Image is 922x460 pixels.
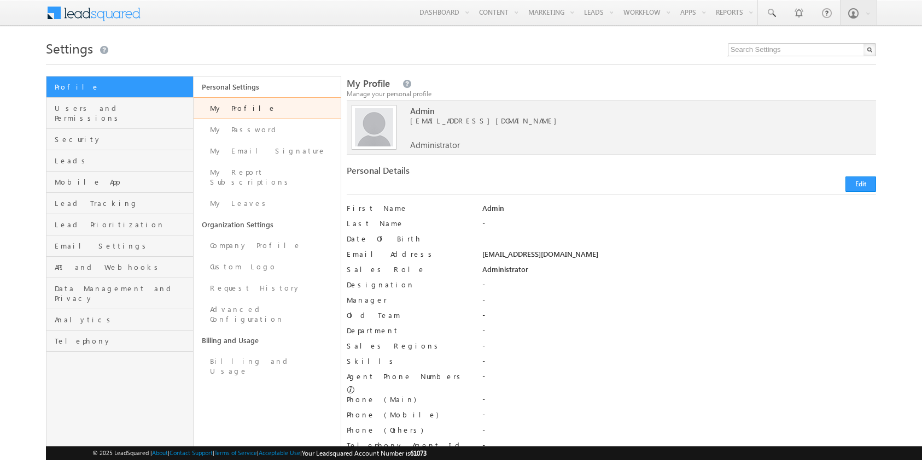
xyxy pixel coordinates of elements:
[482,394,876,410] div: -
[347,89,876,99] div: Manage your personal profile
[194,162,341,193] a: My Report Subscriptions
[46,214,193,235] a: Lead Prioritization
[55,103,190,123] span: Users and Permissions
[46,129,193,150] a: Security
[194,330,341,351] a: Billing and Usage
[728,43,876,56] input: Search Settings
[170,449,213,456] a: Contact Support
[55,220,190,229] span: Lead Prioritization
[482,310,876,326] div: -
[482,410,876,425] div: -
[194,119,341,140] a: My Password
[347,203,469,213] label: First Name
[482,440,876,456] div: -
[482,264,876,280] div: Administrator
[482,295,876,310] div: -
[845,176,876,192] button: Edit
[482,203,876,219] div: Admin
[46,76,193,98] a: Profile
[92,448,427,458] span: © 2025 LeadSquared | | | | |
[194,299,341,330] a: Advanced Configuration
[482,341,876,356] div: -
[194,140,341,162] a: My Email Signature
[55,198,190,208] span: Lead Tracking
[214,449,257,456] a: Terms of Service
[347,425,469,435] label: Phone (Others)
[55,156,190,166] span: Leads
[302,449,427,457] span: Your Leadsquared Account Number is
[46,331,193,352] a: Telephony
[347,326,469,335] label: Department
[347,166,604,181] div: Personal Details
[55,134,190,144] span: Security
[46,309,193,331] a: Analytics
[55,177,190,187] span: Mobile App
[55,315,190,325] span: Analytics
[347,295,469,305] label: Manager
[55,262,190,272] span: API and Webhooks
[55,284,190,303] span: Data Management and Privacy
[347,371,464,381] label: Agent Phone Numbers
[410,106,833,116] span: Admin
[46,98,193,129] a: Users and Permissions
[55,241,190,251] span: Email Settings
[482,356,876,371] div: -
[152,449,168,456] a: About
[482,280,876,295] div: -
[482,219,876,234] div: -
[194,278,341,299] a: Request History
[46,150,193,172] a: Leads
[347,394,469,404] label: Phone (Main)
[347,310,469,320] label: Old Team
[347,280,469,290] label: Designation
[194,214,341,235] a: Organization Settings
[259,449,300,456] a: Acceptable Use
[347,264,469,274] label: Sales Role
[347,77,390,90] span: My Profile
[194,256,341,278] a: Custom Logo
[194,97,341,119] a: My Profile
[194,193,341,214] a: My Leaves
[347,341,469,351] label: Sales Regions
[482,371,876,387] div: -
[410,116,833,126] span: [EMAIL_ADDRESS][DOMAIN_NAME]
[46,235,193,257] a: Email Settings
[55,82,190,92] span: Profile
[482,425,876,440] div: -
[194,235,341,256] a: Company Profile
[482,249,876,264] div: [EMAIL_ADDRESS][DOMAIN_NAME]
[194,76,341,97] a: Personal Settings
[347,440,469,450] label: Telephony Agent Id
[482,326,876,341] div: -
[46,257,193,278] a: API and Webhooks
[410,140,460,150] span: Administrator
[194,351,341,382] a: Billing and Usage
[46,172,193,193] a: Mobile App
[347,249,469,259] label: Email Address
[347,410,439,420] label: Phone (Mobile)
[55,336,190,346] span: Telephony
[347,219,469,228] label: Last Name
[46,278,193,309] a: Data Management and Privacy
[410,449,427,457] span: 61073
[46,39,93,57] span: Settings
[347,234,469,244] label: Date Of Birth
[46,193,193,214] a: Lead Tracking
[347,356,469,366] label: Skills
